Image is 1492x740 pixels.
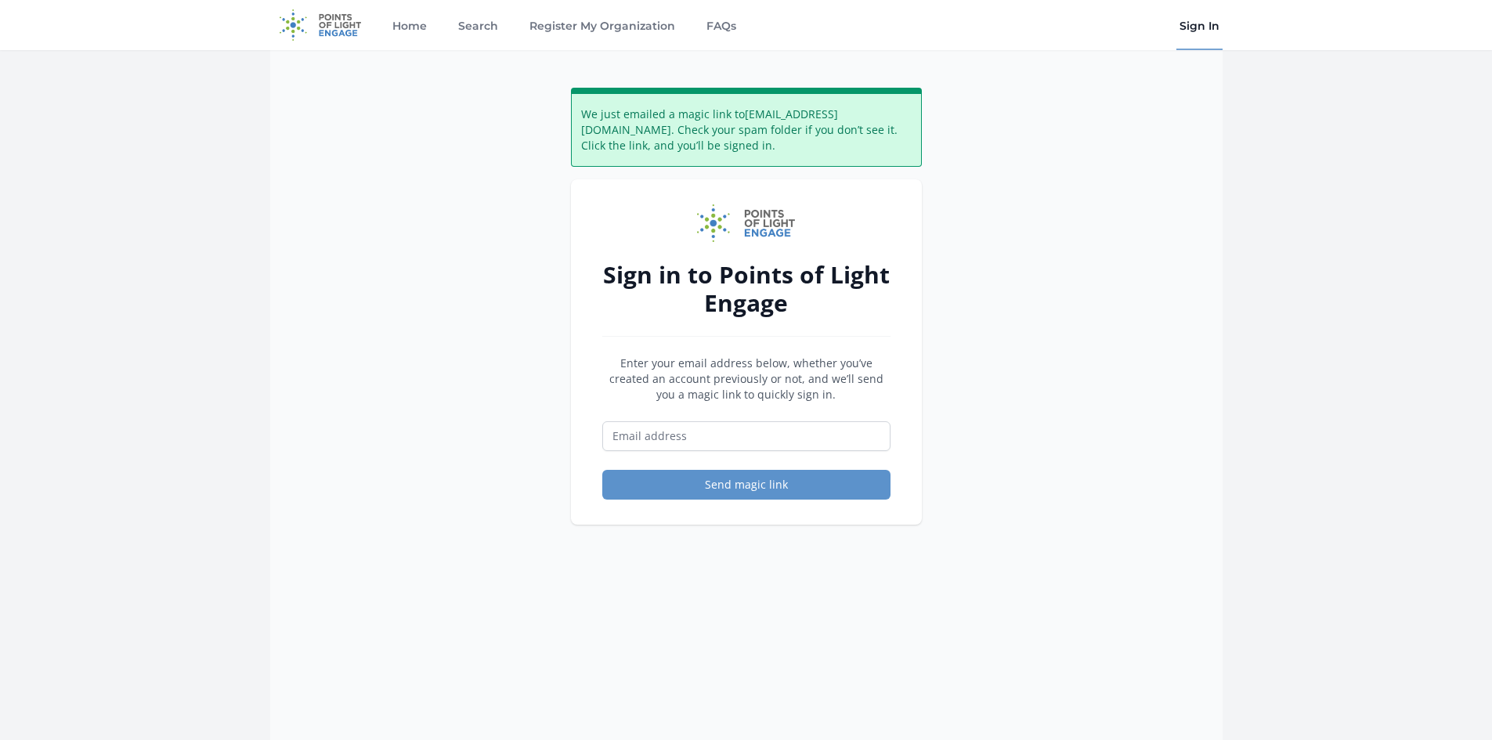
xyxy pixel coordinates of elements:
button: Send magic link [602,470,891,500]
div: We just emailed a magic link to [EMAIL_ADDRESS][DOMAIN_NAME] . Check your spam folder if you don’... [571,88,922,167]
img: Points of Light Engage logo [697,204,796,242]
input: Email address [602,421,891,451]
h2: Sign in to Points of Light Engage [602,261,891,317]
p: Enter your email address below, whether you’ve created an account previously or not, and we’ll se... [602,356,891,402]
